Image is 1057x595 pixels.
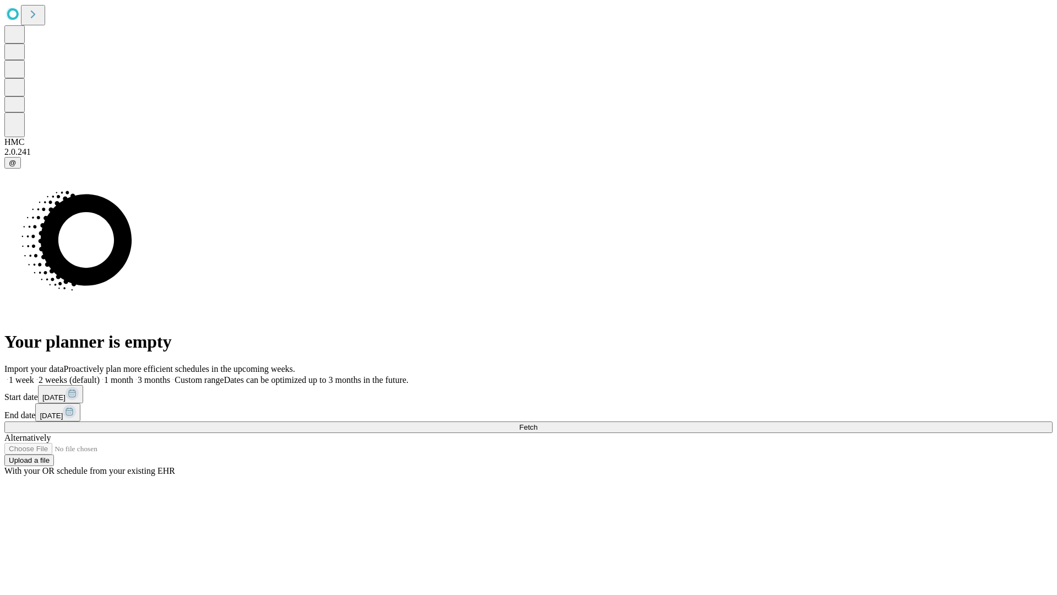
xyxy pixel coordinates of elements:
[4,332,1053,352] h1: Your planner is empty
[4,433,51,442] span: Alternatively
[64,364,295,374] span: Proactively plan more efficient schedules in the upcoming weeks.
[9,375,34,385] span: 1 week
[138,375,170,385] span: 3 months
[40,412,63,420] span: [DATE]
[4,385,1053,403] div: Start date
[4,466,175,475] span: With your OR schedule from your existing EHR
[35,403,80,421] button: [DATE]
[4,421,1053,433] button: Fetch
[9,159,17,167] span: @
[4,455,54,466] button: Upload a file
[4,403,1053,421] div: End date
[38,385,83,403] button: [DATE]
[4,137,1053,147] div: HMC
[4,147,1053,157] div: 2.0.241
[519,423,537,431] span: Fetch
[4,364,64,374] span: Import your data
[4,157,21,169] button: @
[224,375,408,385] span: Dates can be optimized up to 3 months in the future.
[104,375,133,385] span: 1 month
[39,375,100,385] span: 2 weeks (default)
[175,375,224,385] span: Custom range
[42,393,66,402] span: [DATE]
